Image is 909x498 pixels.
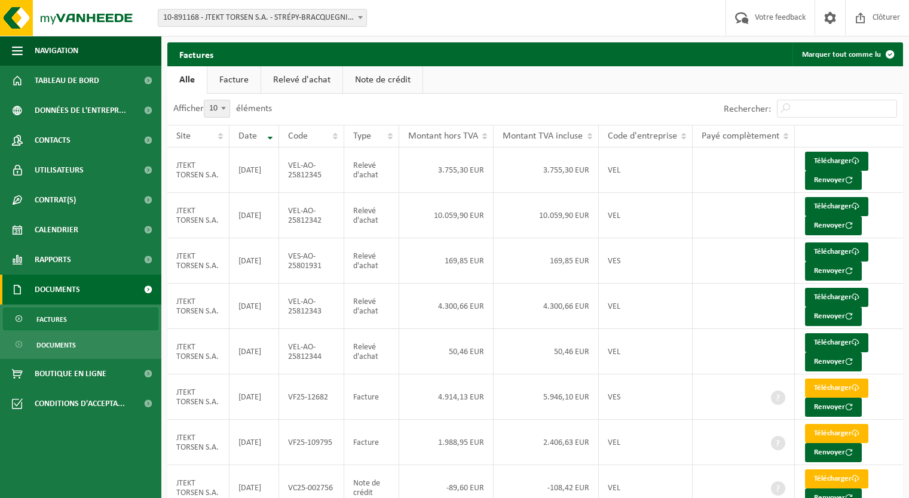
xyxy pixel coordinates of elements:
[167,374,229,420] td: JTEKT TORSEN S.A.
[279,193,344,238] td: VEL-AO-25812342
[608,131,677,141] span: Code d'entreprise
[344,193,399,238] td: Relevé d'achat
[279,238,344,284] td: VES-AO-25801931
[344,420,399,465] td: Facture
[805,443,862,462] button: Renvoyer
[167,66,207,94] a: Alle
[805,152,868,171] a: Télécharger
[35,155,84,185] span: Utilisateurs
[229,374,279,420] td: [DATE]
[167,329,229,374] td: JTEKT TORSEN S.A.
[805,333,868,352] a: Télécharger
[494,193,598,238] td: 10.059,90 EUR
[173,104,272,113] label: Afficher éléments
[35,36,78,66] span: Navigation
[805,242,868,262] a: Télécharger
[599,284,693,329] td: VEL
[599,374,693,420] td: VES
[158,9,367,27] span: 10-891168 - JTEKT TORSEN S.A. - STRÉPY-BRACQUEGNIES
[204,100,230,118] span: 10
[279,147,344,193] td: VEL-AO-25812345
[805,171,862,190] button: Renvoyer
[167,193,229,238] td: JTEKT TORSEN S.A.
[158,10,366,26] span: 10-891168 - JTEKT TORSEN S.A. - STRÉPY-BRACQUEGNIES
[229,329,279,374] td: [DATE]
[399,420,494,465] td: 1.988,95 EUR
[35,245,71,275] span: Rapports
[229,238,279,284] td: [DATE]
[494,329,598,374] td: 50,46 EUR
[35,66,99,96] span: Tableau de bord
[805,262,862,281] button: Renvoyer
[805,197,868,216] a: Télécharger
[36,308,67,331] span: Factures
[344,374,399,420] td: Facture
[35,125,71,155] span: Contacts
[399,374,494,420] td: 4.914,13 EUR
[35,389,125,419] span: Conditions d'accepta...
[207,66,261,94] a: Facture
[167,284,229,329] td: JTEKT TORSEN S.A.
[35,185,76,215] span: Contrat(s)
[805,288,868,307] a: Télécharger
[279,420,344,465] td: VF25-109795
[599,238,693,284] td: VES
[167,420,229,465] td: JTEKT TORSEN S.A.
[35,275,80,305] span: Documents
[167,238,229,284] td: JTEKT TORSEN S.A.
[805,352,862,371] button: Renvoyer
[238,131,257,141] span: Date
[494,420,598,465] td: 2.406,63 EUR
[288,131,308,141] span: Code
[35,359,106,389] span: Boutique en ligne
[344,284,399,329] td: Relevé d'achat
[399,329,494,374] td: 50,46 EUR
[279,374,344,420] td: VF25-12682
[344,147,399,193] td: Relevé d'achat
[344,238,399,284] td: Relevé d'achat
[399,238,494,284] td: 169,85 EUR
[805,216,862,235] button: Renvoyer
[494,147,598,193] td: 3.755,30 EUR
[279,284,344,329] td: VEL-AO-25812343
[343,66,423,94] a: Note de crédit
[805,424,868,443] a: Télécharger
[279,329,344,374] td: VEL-AO-25812344
[805,469,868,488] a: Télécharger
[399,193,494,238] td: 10.059,90 EUR
[599,329,693,374] td: VEL
[167,42,225,66] h2: Factures
[494,284,598,329] td: 4.300,66 EUR
[805,307,862,326] button: Renvoyer
[344,329,399,374] td: Relevé d'achat
[167,147,229,193] td: JTEKT TORSEN S.A.
[724,104,771,114] label: Rechercher:
[494,374,598,420] td: 5.946,10 EUR
[229,420,279,465] td: [DATE]
[599,193,693,238] td: VEL
[494,238,598,284] td: 169,85 EUR
[229,193,279,238] td: [DATE]
[353,131,371,141] span: Type
[702,131,779,141] span: Payé complètement
[408,131,478,141] span: Montant hors TVA
[36,334,76,356] span: Documents
[35,215,78,245] span: Calendrier
[3,308,158,330] a: Factures
[805,398,862,417] button: Renvoyer
[599,420,693,465] td: VEL
[399,147,494,193] td: 3.755,30 EUR
[792,42,902,66] button: Marquer tout comme lu
[229,147,279,193] td: [DATE]
[229,284,279,329] td: [DATE]
[176,131,191,141] span: Site
[35,96,126,125] span: Données de l'entrepr...
[204,100,229,117] span: 10
[805,379,868,398] a: Télécharger
[3,333,158,356] a: Documents
[503,131,583,141] span: Montant TVA incluse
[261,66,342,94] a: Relevé d'achat
[599,147,693,193] td: VEL
[399,284,494,329] td: 4.300,66 EUR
